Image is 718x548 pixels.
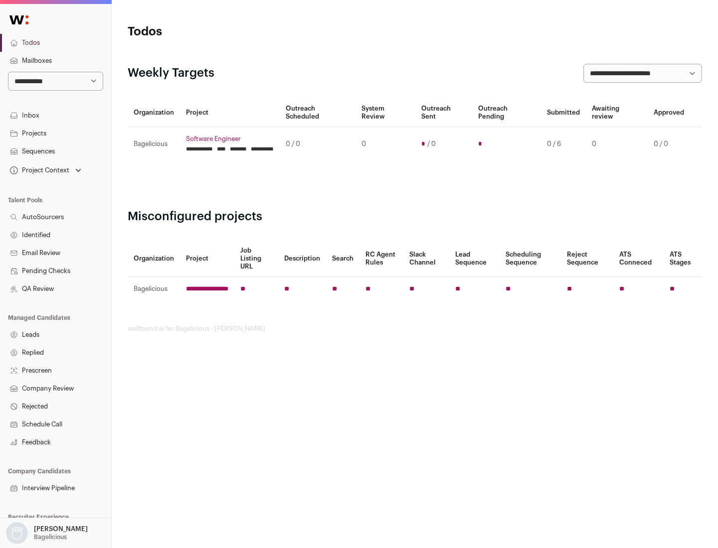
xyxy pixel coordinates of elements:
[664,241,702,277] th: ATS Stages
[128,277,180,301] td: Bagelicious
[427,140,436,148] span: / 0
[4,10,34,30] img: Wellfound
[4,522,90,544] button: Open dropdown
[500,241,561,277] th: Scheduling Sequence
[128,127,180,161] td: Bagelicious
[472,99,540,127] th: Outreach Pending
[186,135,274,143] a: Software Engineer
[280,127,356,161] td: 0 / 0
[561,241,614,277] th: Reject Sequence
[180,241,234,277] th: Project
[128,209,702,225] h2: Misconfigured projects
[586,99,648,127] th: Awaiting review
[8,163,83,177] button: Open dropdown
[356,127,415,161] td: 0
[128,65,214,81] h2: Weekly Targets
[356,99,415,127] th: System Review
[234,241,278,277] th: Job Listing URL
[648,127,690,161] td: 0 / 0
[326,241,359,277] th: Search
[128,325,702,333] footer: wellfound:ai for Bagelicious - [PERSON_NAME]
[541,127,586,161] td: 0 / 6
[34,525,88,533] p: [PERSON_NAME]
[613,241,663,277] th: ATS Conneced
[6,522,28,544] img: nopic.png
[586,127,648,161] td: 0
[403,241,449,277] th: Slack Channel
[128,241,180,277] th: Organization
[278,241,326,277] th: Description
[415,99,473,127] th: Outreach Sent
[359,241,403,277] th: RC Agent Rules
[648,99,690,127] th: Approved
[128,24,319,40] h1: Todos
[449,241,500,277] th: Lead Sequence
[541,99,586,127] th: Submitted
[128,99,180,127] th: Organization
[180,99,280,127] th: Project
[280,99,356,127] th: Outreach Scheduled
[34,533,67,541] p: Bagelicious
[8,166,69,174] div: Project Context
